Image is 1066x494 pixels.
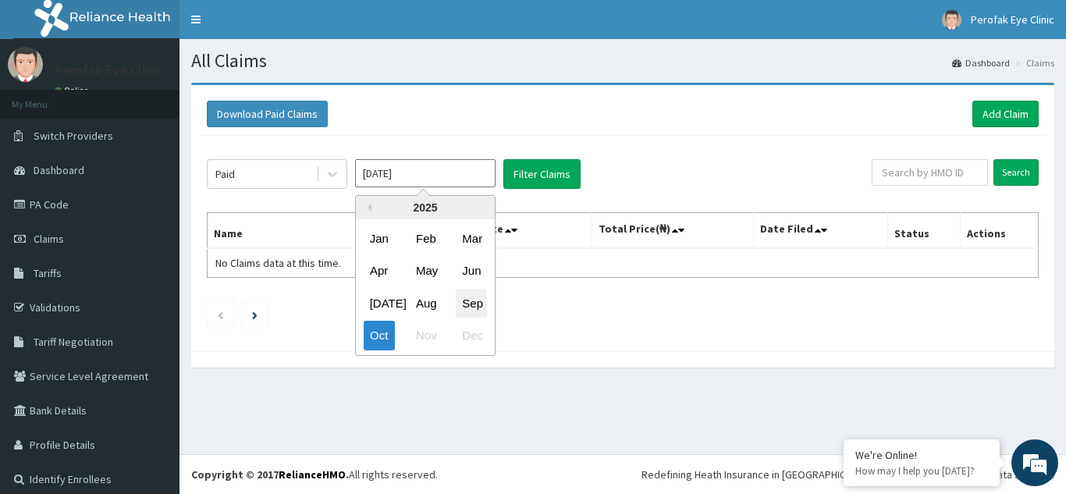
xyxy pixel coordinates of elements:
span: Switch Providers [34,129,113,143]
th: Date Filed [754,213,888,249]
img: User Image [8,47,43,82]
span: Perofak Eye Clinic [971,12,1054,27]
div: We're Online! [855,448,988,462]
a: RelianceHMO [279,467,346,482]
img: User Image [942,10,961,30]
div: Choose October 2025 [364,322,395,350]
th: Actions [960,213,1038,249]
a: Add Claim [972,101,1039,127]
span: Dashboard [34,163,84,177]
a: Next page [252,307,258,322]
div: Paid [215,166,235,182]
th: Name [208,213,417,249]
div: Choose September 2025 [456,289,487,318]
div: Choose January 2025 [364,224,395,253]
footer: All rights reserved. [179,454,1066,494]
a: Dashboard [952,56,1010,69]
div: Choose April 2025 [364,257,395,286]
div: Choose February 2025 [410,224,441,253]
div: Choose June 2025 [456,257,487,286]
li: Claims [1011,56,1054,69]
a: Previous page [217,307,224,322]
p: How may I help you today? [855,464,988,478]
div: Choose July 2025 [364,289,395,318]
input: Search [993,159,1039,186]
button: Download Paid Claims [207,101,328,127]
strong: Copyright © 2017 . [191,467,349,482]
input: Select Month and Year [355,159,496,187]
div: Choose May 2025 [410,257,441,286]
a: Online [55,85,92,96]
span: No Claims data at this time. [215,256,341,270]
div: Redefining Heath Insurance in [GEOGRAPHIC_DATA] using Telemedicine and Data Science! [641,467,1054,482]
th: Status [888,213,961,249]
div: month 2025-10 [356,222,495,352]
div: Choose August 2025 [410,289,441,318]
input: Search by HMO ID [872,159,988,186]
span: Claims [34,232,64,246]
div: 2025 [356,196,495,219]
div: Choose March 2025 [456,224,487,253]
span: Tariff Negotiation [34,335,113,349]
button: Filter Claims [503,159,581,189]
span: Tariffs [34,266,62,280]
button: Previous Year [364,204,371,211]
h1: All Claims [191,51,1054,71]
th: Total Price(₦) [592,213,754,249]
p: Perofak Eye Clinic [55,63,163,77]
